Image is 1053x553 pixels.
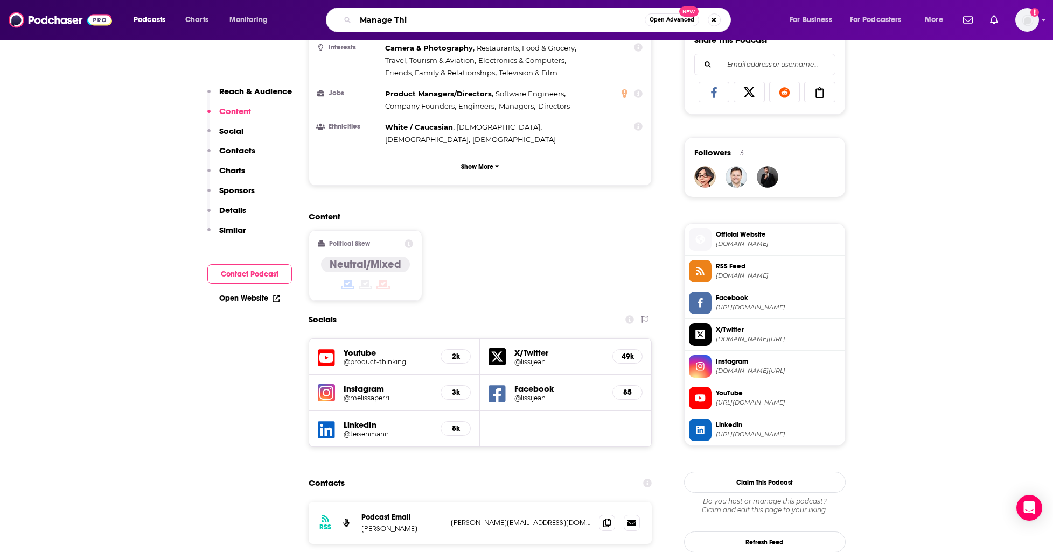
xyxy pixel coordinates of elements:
p: Sponsors [219,185,255,195]
span: Charts [185,12,208,27]
h2: Contacts [309,473,345,493]
a: Facebook[URL][DOMAIN_NAME] [689,292,841,314]
span: Directors [538,102,570,110]
span: For Podcasters [850,12,902,27]
button: Show More [318,157,643,176]
span: [DEMOGRAPHIC_DATA] [385,135,469,144]
button: Reach & Audience [207,86,292,106]
a: Instagram[DOMAIN_NAME][URL] [689,355,841,378]
h5: 85 [622,388,633,397]
a: @lissijean [514,358,604,366]
img: iconImage [318,384,335,401]
span: Podcasts [134,12,165,27]
a: Share on X/Twitter [734,82,765,102]
a: Linkedin[URL][DOMAIN_NAME] [689,419,841,441]
h5: Youtube [344,348,433,358]
h5: 3k [450,388,462,397]
img: User Profile [1015,8,1039,32]
span: White / Caucasian [385,123,453,131]
a: @lissijean [514,394,604,402]
p: Details [219,205,246,215]
h5: LinkedIn [344,420,433,430]
div: 3 [740,148,744,158]
span: , [385,42,475,54]
button: Open AdvancedNew [645,13,699,26]
h2: Socials [309,309,337,330]
span: , [385,54,476,67]
button: Similar [207,225,246,245]
div: Search podcasts, credits, & more... [336,8,741,32]
svg: Add a profile image [1030,8,1039,17]
div: Open Intercom Messenger [1016,495,1042,521]
img: ahansford [694,166,716,188]
button: Contacts [207,145,255,165]
h3: Jobs [318,90,381,97]
span: Television & Film [499,68,557,77]
button: Details [207,205,246,225]
span: https://www.linkedin.com/in/teisenmann [716,430,841,438]
h3: Share This Podcast [694,35,768,45]
button: Content [207,106,251,126]
h5: 49k [622,352,633,361]
h5: 8k [450,424,462,433]
span: , [477,42,576,54]
button: open menu [222,11,282,29]
p: Podcast Email [361,513,442,522]
span: , [499,100,535,112]
span: , [385,133,470,146]
a: RSS Feed[DOMAIN_NAME] [689,260,841,282]
span: Restaurants, Food & Grocery [477,44,575,52]
a: @teisenmann [344,430,433,438]
div: Claim and edit this page to your liking. [684,497,846,514]
span: Company Founders [385,102,455,110]
a: X/Twitter[DOMAIN_NAME][URL] [689,323,841,346]
span: [DEMOGRAPHIC_DATA] [472,135,556,144]
span: Do you host or manage this podcast? [684,497,846,506]
span: Managers [499,102,534,110]
span: https://www.youtube.com/@product-thinking [716,399,841,407]
span: X/Twitter [716,325,841,335]
span: , [478,54,566,67]
span: , [385,100,456,112]
span: Linkedin [716,420,841,430]
span: Open Advanced [650,17,694,23]
input: Email address or username... [703,54,826,75]
img: Podchaser - Follow, Share and Rate Podcasts [9,10,112,30]
button: open menu [126,11,179,29]
h5: @product-thinking [344,358,433,366]
h5: Instagram [344,384,433,394]
span: Engineers [458,102,494,110]
span: Travel, Tourism & Aviation [385,56,475,65]
p: Social [219,126,243,136]
a: Charts [178,11,215,29]
h2: Content [309,211,644,222]
h4: Neutral/Mixed [330,258,401,271]
span: , [385,88,493,100]
h5: X/Twitter [514,348,604,358]
div: Search followers [694,54,835,75]
button: open menu [782,11,846,29]
span: YouTube [716,388,841,398]
span: Camera & Photography [385,44,473,52]
a: @melissaperri [344,394,433,402]
p: Content [219,106,251,116]
p: Similar [219,225,246,235]
h3: RSS [319,523,331,531]
button: Show profile menu [1015,8,1039,32]
p: [PERSON_NAME] [361,524,442,533]
span: RSS Feed [716,261,841,271]
img: JoeFields [726,166,747,188]
span: Friends, Family & Relationships [385,68,495,77]
a: Official Website[DOMAIN_NAME] [689,228,841,251]
span: Product Managers/Directors [385,89,492,98]
span: , [458,100,496,112]
button: open menu [917,11,957,29]
span: https://www.facebook.com/lissijean [716,303,841,311]
a: YouTube[URL][DOMAIN_NAME] [689,387,841,409]
button: open menu [843,11,917,29]
span: Instagram [716,357,841,366]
